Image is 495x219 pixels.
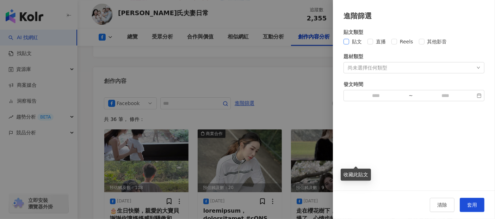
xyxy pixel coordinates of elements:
span: 套用 [467,202,477,208]
div: 貼文類型 [344,28,484,36]
span: 貼文 [349,38,365,45]
span: 直播 [373,38,389,45]
div: 發文時間 [344,80,484,88]
div: 進階篩選 [344,11,484,21]
button: 清除 [430,198,454,212]
div: 收藏此貼文 [341,169,371,181]
div: 尚未選擇任何類型 [348,65,387,71]
span: Reels [397,38,416,45]
span: 清除 [437,202,447,208]
div: 題材類型 [344,53,484,60]
span: down [477,66,480,69]
div: ~ [406,93,416,98]
span: 其他影音 [425,38,450,45]
button: 套用 [460,198,484,212]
